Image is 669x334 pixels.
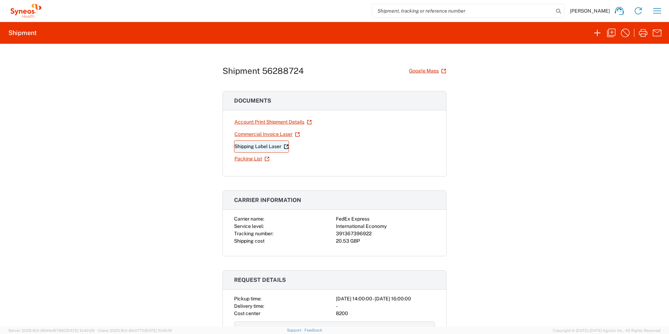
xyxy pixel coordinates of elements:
[336,215,435,223] div: FedEx Express
[234,97,271,104] span: Documents
[234,153,270,165] a: Packing List
[553,327,661,334] span: Copyright © [DATE]-[DATE] Agistix Inc., All Rights Reserved
[234,231,273,236] span: Tracking number:
[234,197,301,203] span: Carrier information
[372,4,554,18] input: Shipment, tracking or reference number
[8,328,94,333] span: Server: 2025.16.0-9544af67660
[336,237,435,245] div: 20.53 GBP
[234,277,286,283] span: Request details
[98,328,172,333] span: Client: 2025.16.0-8fc0770
[570,8,610,14] span: [PERSON_NAME]
[336,230,435,237] div: 391367396922
[409,65,446,77] a: Google Maps
[234,116,312,128] a: Account Print Shipment Details
[8,29,37,37] h2: Shipment
[234,216,264,222] span: Carrier name:
[287,328,304,332] a: Support
[234,223,264,229] span: Service level:
[223,66,304,76] h1: Shipment 56288724
[234,303,264,309] span: Delivery time:
[234,296,261,301] span: Pickup time:
[66,328,94,333] span: [DATE] 10:42:29
[234,140,289,153] a: Shipping Label Laser
[304,328,322,332] a: Feedback
[336,295,435,302] div: [DATE] 14:00:00 - [DATE] 16:00:00
[234,238,265,244] span: Shipping cost
[336,302,435,310] div: -
[145,328,172,333] span: [DATE] 10:40:19
[234,128,300,140] a: Commercial Invoice Laser
[336,223,435,230] div: International Economy
[336,310,435,317] div: 8200
[234,311,260,316] span: Cost center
